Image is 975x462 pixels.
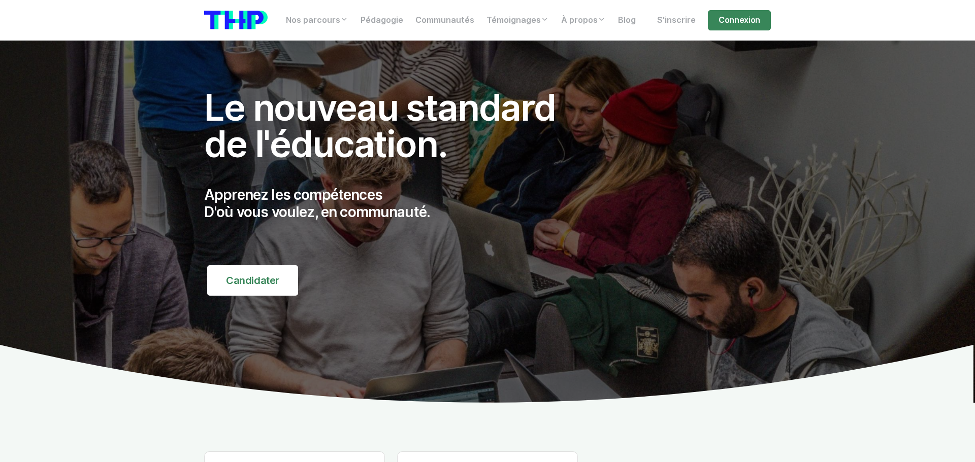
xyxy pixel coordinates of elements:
a: Nos parcours [280,10,354,30]
a: Candidater [207,265,298,296]
a: À propos [555,10,612,30]
img: logo [204,11,268,29]
a: Communautés [409,10,480,30]
a: Témoignages [480,10,555,30]
a: Connexion [708,10,771,30]
a: Blog [612,10,642,30]
a: Pédagogie [354,10,409,30]
a: S'inscrire [651,10,702,30]
h1: Le nouveau standard de l'éducation. [204,89,578,162]
p: Apprenez les compétences D'où vous voulez, en communauté. [204,187,578,221]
